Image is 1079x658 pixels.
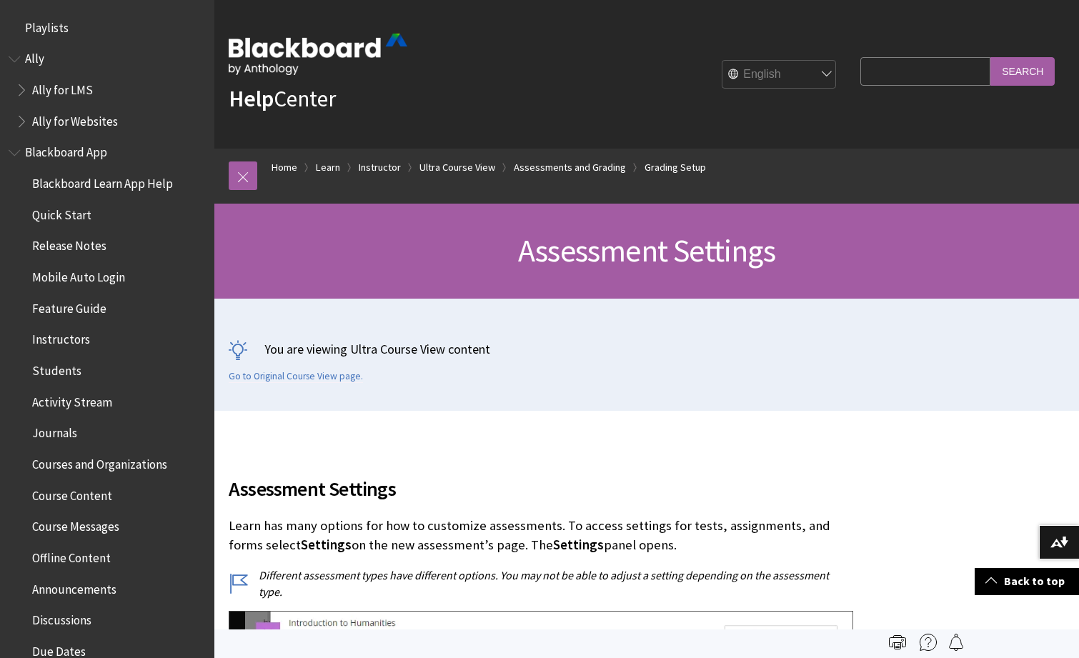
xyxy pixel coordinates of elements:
[359,159,401,176] a: Instructor
[975,568,1079,594] a: Back to top
[32,296,106,316] span: Feature Guide
[32,234,106,254] span: Release Notes
[9,47,206,134] nav: Book outline for Anthology Ally Help
[920,634,937,651] img: More help
[32,171,173,191] span: Blackboard Learn App Help
[32,359,81,378] span: Students
[316,159,340,176] a: Learn
[32,109,118,129] span: Ally for Websites
[229,474,853,504] span: Assessment Settings
[32,484,112,503] span: Course Content
[301,537,352,553] span: Settings
[32,203,91,222] span: Quick Start
[948,634,965,651] img: Follow this page
[518,231,775,270] span: Assessment Settings
[514,159,626,176] a: Assessments and Grading
[419,159,495,176] a: Ultra Course View
[645,159,706,176] a: Grading Setup
[32,390,112,409] span: Activity Stream
[32,78,93,97] span: Ally for LMS
[229,340,1065,358] p: You are viewing Ultra Course View content
[32,265,125,284] span: Mobile Auto Login
[32,328,90,347] span: Instructors
[25,47,44,66] span: Ally
[32,452,167,472] span: Courses and Organizations
[229,567,853,599] p: Different assessment types have different options. You may not be able to adjust a setting depend...
[229,34,407,75] img: Blackboard by Anthology
[229,84,336,113] a: HelpCenter
[553,537,604,553] span: Settings
[9,16,206,40] nav: Book outline for Playlists
[889,634,906,651] img: Print
[272,159,297,176] a: Home
[32,608,91,627] span: Discussions
[722,61,837,89] select: Site Language Selector
[990,57,1055,85] input: Search
[32,577,116,597] span: Announcements
[25,141,107,160] span: Blackboard App
[229,370,363,383] a: Go to Original Course View page.
[229,517,853,554] p: Learn has many options for how to customize assessments. To access settings for tests, assignment...
[32,515,119,534] span: Course Messages
[25,16,69,35] span: Playlists
[32,546,111,565] span: Offline Content
[32,422,77,441] span: Journals
[229,84,274,113] strong: Help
